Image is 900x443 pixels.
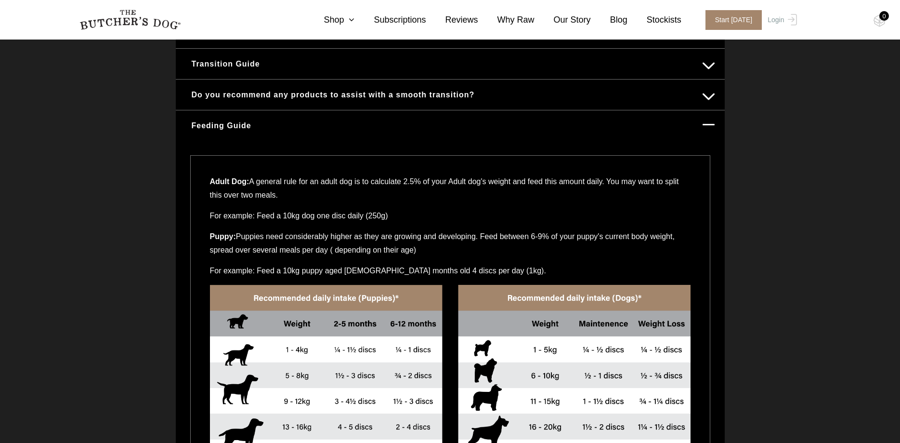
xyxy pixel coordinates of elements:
[765,10,796,30] a: Login
[354,13,426,27] a: Subscriptions
[627,13,681,27] a: Stockists
[591,13,627,27] a: Blog
[304,13,354,27] a: Shop
[478,13,535,27] a: Why Raw
[210,175,691,209] p: A general rule for an adult dog is to calculate 2.5% of your Adult dog's weight and feed this amo...
[210,209,691,230] p: For example: Feed a 10kg dog one disc daily (250g)
[426,13,478,27] a: Reviews
[874,14,886,27] img: TBD_Cart-Empty.png
[696,10,766,30] a: Start [DATE]
[210,230,691,264] p: Puppies need considerably higher as they are growing and developing. Feed between 6-9% of your pu...
[185,54,715,73] button: Transition Guide
[879,11,889,21] div: 0
[185,85,715,104] button: Do you recommend any products to assist with a smooth transition?
[210,264,691,285] p: For example: Feed a 10kg puppy aged [DEMOGRAPHIC_DATA] months old 4 discs per day (1kg).
[535,13,591,27] a: Our Story
[705,10,762,30] span: Start [DATE]
[210,177,249,186] b: Adult Dog:
[185,116,715,135] button: Feeding Guide
[210,232,236,241] b: Puppy:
